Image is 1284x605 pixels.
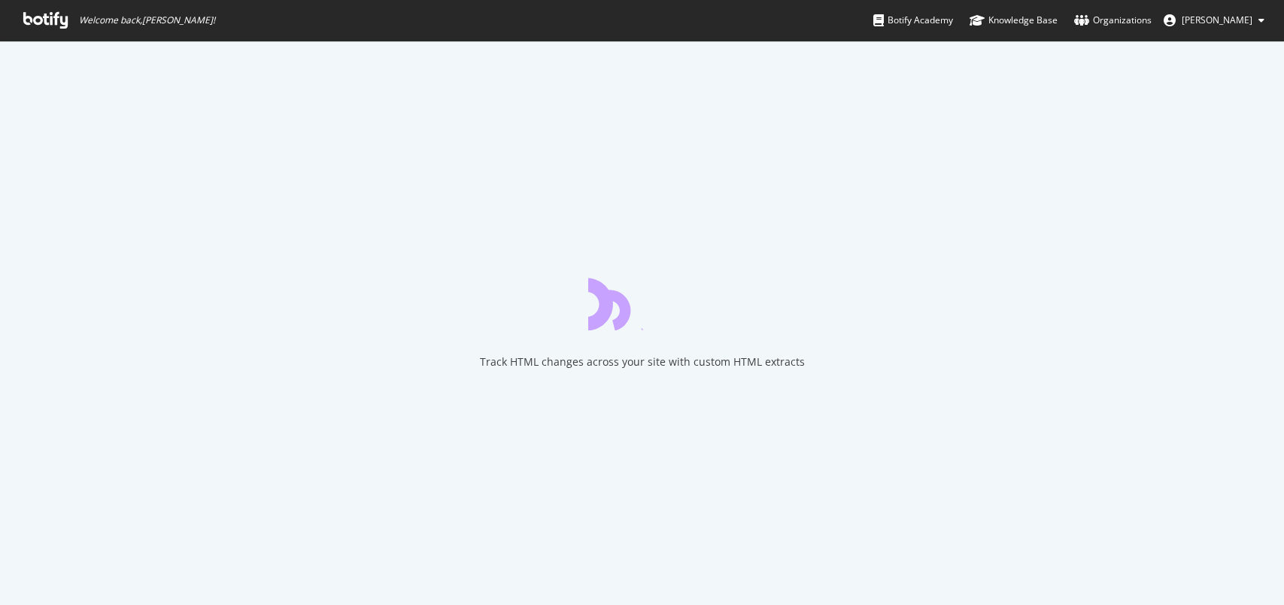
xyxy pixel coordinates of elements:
div: animation [588,276,697,330]
div: Organizations [1074,13,1152,28]
button: [PERSON_NAME] [1152,8,1276,32]
div: Botify Academy [873,13,953,28]
span: Welcome back, [PERSON_NAME] ! [79,14,215,26]
div: Track HTML changes across your site with custom HTML extracts [480,354,805,369]
div: Knowledge Base [970,13,1058,28]
span: Andrea Scalia [1182,14,1252,26]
